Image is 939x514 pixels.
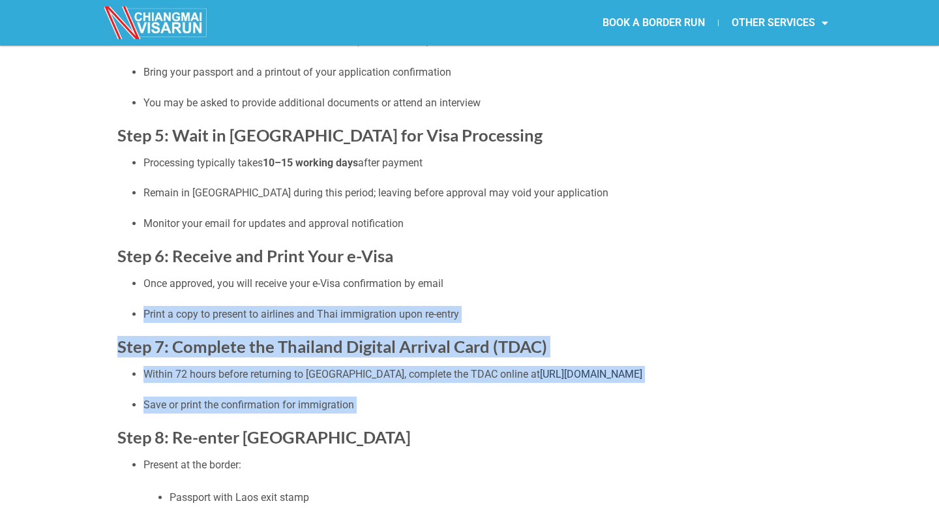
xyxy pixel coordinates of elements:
h2: Step 6: Receive and Print Your e-Visa [117,245,822,267]
strong: in cash (Thai Baht only) [320,34,430,46]
p: Remain in [GEOGRAPHIC_DATA] during this period; leaving before approval may void your application [143,185,822,202]
strong: Payment: [170,34,215,46]
p: Bring your passport and a printout of your application confirmation [143,64,822,81]
a: BOOK A BORDER RUN [589,8,718,38]
h2: Step 5: Wait in [GEOGRAPHIC_DATA] for Visa Processing [117,125,822,146]
h2: Step 7: Complete the Thailand Digital Arrival Card (TDAC) [117,336,822,357]
p: Save or print the confirmation for immigration [143,397,822,414]
p: Within 72 hours before returning to [GEOGRAPHIC_DATA], complete the TDAC online at [143,366,822,383]
p: Monitor your email for updates and approval notification [143,215,822,232]
p: You may be asked to provide additional documents or attend an interview [143,95,822,112]
p: Print a copy to present to airlines and Thai immigration upon re-entry [143,306,822,323]
p: Processing typically takes after payment [143,155,822,172]
a: [URL][DOMAIN_NAME] [540,368,642,380]
strong: 10–15 working days [263,157,358,169]
a: OTHER SERVICES [719,8,841,38]
p: Present at the border: [143,457,822,474]
p: Passport with Laos exit stamp [170,489,822,506]
p: Once approved, you will receive your e-Visa confirmation by email [143,275,822,292]
nav: Menu [469,8,841,38]
h2: Step 8: Re-enter [GEOGRAPHIC_DATA] [117,427,822,448]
